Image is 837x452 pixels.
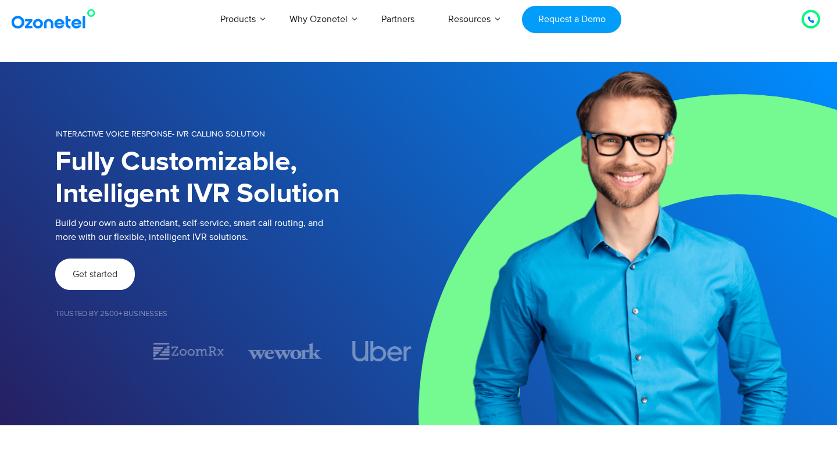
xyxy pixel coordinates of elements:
[55,259,135,290] a: Get started
[249,341,322,361] img: wework
[55,216,419,244] p: Build your own auto attendant, self-service, smart call routing, and more with our flexible, inte...
[73,270,117,279] span: Get started
[55,344,128,358] div: 1 / 7
[345,341,419,361] div: 4 / 7
[249,341,322,361] div: 3 / 7
[55,129,265,139] span: INTERACTIVE VOICE RESPONSE- IVR Calling Solution
[152,341,225,361] div: 2 / 7
[55,341,419,361] div: Image Carousel
[522,6,621,33] a: Request a Demo
[352,341,412,361] img: uber
[55,146,419,210] h1: Fully Customizable, Intelligent IVR Solution
[152,341,225,361] img: zoomrx
[55,310,419,318] h5: Trusted by 2500+ Businesses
